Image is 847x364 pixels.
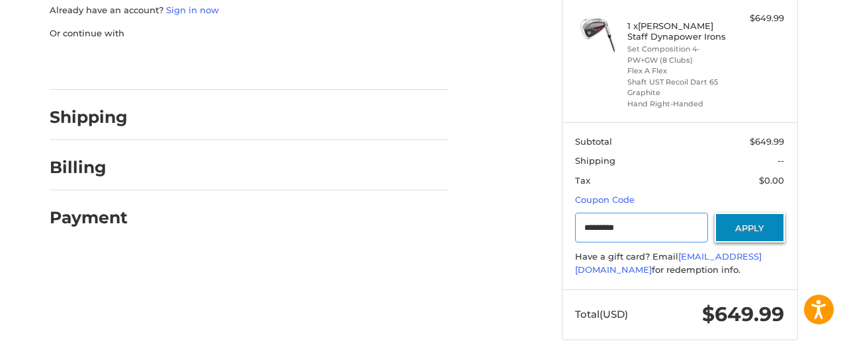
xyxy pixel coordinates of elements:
div: Have a gift card? Email for redemption info. [575,250,784,276]
span: Total (USD) [575,308,628,320]
span: Tax [575,175,590,186]
a: Coupon Code [575,194,635,205]
a: Sign in now [166,5,219,15]
span: $0.00 [759,175,784,186]
h2: Payment [50,207,128,228]
button: Apply [715,213,785,242]
iframe: PayPal-venmo [269,53,369,77]
li: Flex A Flex [627,65,729,77]
span: $649.99 [750,136,784,147]
iframe: PayPal-paylater [157,53,257,77]
li: Set Composition 4-PW+GW (8 Clubs) [627,44,729,65]
span: $649.99 [702,302,784,326]
p: Already have an account? [50,4,449,17]
span: Shipping [575,155,615,166]
li: Shaft UST Recoil Dart 65 Graphite [627,77,729,98]
li: Hand Right-Handed [627,98,729,110]
iframe: PayPal-paypal [45,53,144,77]
input: Gift Certificate or Coupon Code [575,213,708,242]
p: Or continue with [50,27,449,40]
span: Subtotal [575,136,612,147]
h4: 1 x [PERSON_NAME] Staff Dynapower Irons [627,20,729,42]
a: [EMAIL_ADDRESS][DOMAIN_NAME] [575,251,762,275]
span: -- [778,155,784,166]
h2: Shipping [50,107,128,127]
div: $649.99 [732,12,784,25]
h2: Billing [50,157,127,178]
